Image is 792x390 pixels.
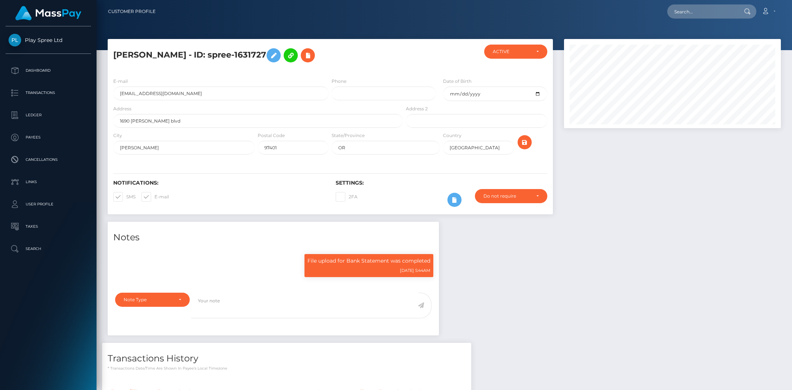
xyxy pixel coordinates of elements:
[400,268,430,273] small: [DATE] 5:44AM
[332,132,365,139] label: State/Province
[115,293,190,307] button: Note Type
[6,37,91,43] span: Play Spree Ltd
[9,176,88,188] p: Links
[9,154,88,165] p: Cancellations
[6,106,91,124] a: Ledger
[9,221,88,232] p: Taxes
[9,199,88,210] p: User Profile
[6,61,91,80] a: Dashboard
[9,65,88,76] p: Dashboard
[113,231,433,244] h4: Notes
[9,132,88,143] p: Payees
[6,217,91,236] a: Taxes
[113,192,136,202] label: SMS
[443,132,462,139] label: Country
[108,4,156,19] a: Customer Profile
[6,195,91,214] a: User Profile
[6,150,91,169] a: Cancellations
[6,173,91,191] a: Links
[6,84,91,102] a: Transactions
[9,34,21,46] img: Play Spree Ltd
[124,297,173,303] div: Note Type
[108,352,466,365] h4: Transactions History
[475,189,547,203] button: Do not require
[141,192,169,202] label: E-mail
[258,132,285,139] label: Postal Code
[6,240,91,258] a: Search
[332,78,346,85] label: Phone
[484,45,547,59] button: ACTIVE
[113,132,122,139] label: City
[108,365,466,371] p: * Transactions date/time are shown in payee's local timezone
[9,110,88,121] p: Ledger
[113,45,399,66] h5: [PERSON_NAME] - ID: spree-1631727
[15,6,81,20] img: MassPay Logo
[113,105,131,112] label: Address
[9,87,88,98] p: Transactions
[667,4,737,19] input: Search...
[307,257,430,265] p: File upload for Bank Statement was completed
[113,180,325,186] h6: Notifications:
[113,78,128,85] label: E-mail
[6,128,91,147] a: Payees
[483,193,530,199] div: Do not require
[9,243,88,254] p: Search
[493,49,530,55] div: ACTIVE
[406,105,428,112] label: Address 2
[336,180,547,186] h6: Settings:
[443,78,472,85] label: Date of Birth
[336,192,358,202] label: 2FA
